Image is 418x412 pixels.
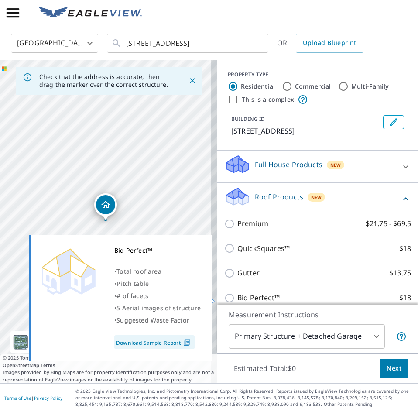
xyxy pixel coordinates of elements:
[39,73,173,89] p: Check that the address is accurate, then drag the marker over the correct structure.
[114,314,201,326] div: •
[39,7,142,20] img: EV Logo
[34,1,147,25] a: EV Logo
[242,95,294,104] label: This is a complex
[399,243,411,254] p: $18
[380,359,408,378] button: Next
[94,193,117,220] div: Dropped pin, building 1, Residential property, 4036 Venetian Ln The Villages, FL 32163
[114,290,201,302] div: •
[114,335,195,349] a: Download Sample Report
[114,302,201,314] div: •
[396,331,407,342] span: Your report will include the primary structure and a detached garage if one exists.
[187,75,198,86] button: Close
[181,339,193,347] img: Pdf Icon
[237,292,280,303] p: Bid Perfect™
[114,278,201,290] div: •
[351,82,389,91] label: Multi-Family
[227,359,303,378] p: Estimated Total: $0
[114,244,201,257] div: Bid Perfect™
[389,268,411,278] p: $13.75
[237,268,260,278] p: Gutter
[3,354,215,369] span: © 2025 TomTom, Earthstar Geographics SIO, © 2025 Microsoft Corporation, ©
[231,115,265,123] p: BUILDING ID
[366,218,411,229] p: $21.75 - $69.5
[3,362,39,368] a: OpenStreetMap
[10,331,75,353] div: Aerial
[4,395,62,401] p: |
[277,34,363,53] div: OR
[116,267,161,275] span: Total roof area
[116,292,148,300] span: # of facets
[228,71,408,79] div: PROPERTY TYPE
[330,161,341,168] span: New
[126,31,250,55] input: Search by address or latitude-longitude
[75,388,414,408] p: © 2025 Eagle View Technologies, Inc. and Pictometry International Corp. All Rights Reserved. Repo...
[295,82,331,91] label: Commercial
[4,395,31,401] a: Terms of Use
[116,304,201,312] span: 5 Aerial images of structure
[116,279,149,288] span: Pitch table
[296,34,363,53] a: Upload Blueprint
[383,115,404,129] button: Edit building 1
[11,31,98,55] div: [GEOGRAPHIC_DATA]
[241,82,275,91] label: Residential
[303,38,356,48] span: Upload Blueprint
[224,154,411,179] div: Full House ProductsNew
[311,194,322,201] span: New
[116,316,189,324] span: Suggested Waste Factor
[387,363,401,374] span: Next
[229,324,385,349] div: Primary Structure + Detached Garage
[114,265,201,278] div: •
[237,218,268,229] p: Premium
[399,292,411,303] p: $18
[237,243,290,254] p: QuickSquares™
[38,244,99,297] img: Premium
[229,309,407,320] p: Measurement Instructions
[255,192,303,202] p: Roof Products
[41,362,55,368] a: Terms
[34,395,62,401] a: Privacy Policy
[231,126,380,136] p: [STREET_ADDRESS]
[255,159,322,170] p: Full House Products
[224,186,411,211] div: Roof ProductsNew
